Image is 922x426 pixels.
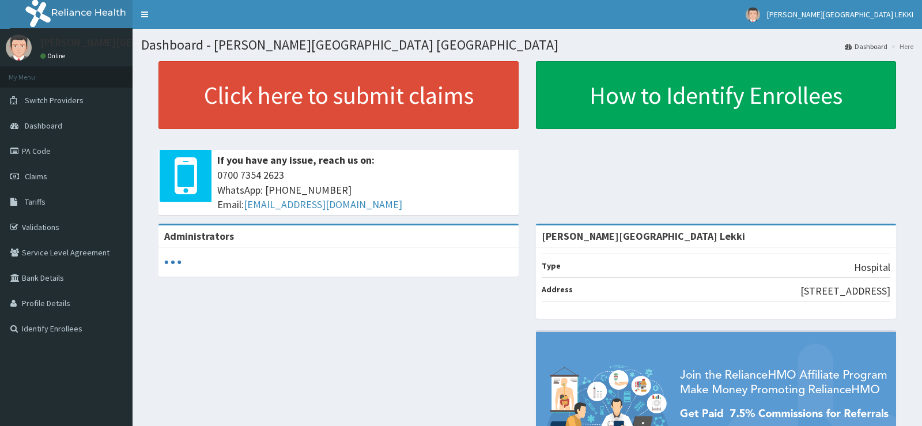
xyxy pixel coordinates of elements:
[164,229,234,243] b: Administrators
[25,120,62,131] span: Dashboard
[141,37,913,52] h1: Dashboard - [PERSON_NAME][GEOGRAPHIC_DATA] [GEOGRAPHIC_DATA]
[845,42,887,51] a: Dashboard
[854,260,890,275] p: Hospital
[542,229,745,243] strong: [PERSON_NAME][GEOGRAPHIC_DATA] Lekki
[25,171,47,182] span: Claims
[6,35,32,61] img: User Image
[800,284,890,299] p: [STREET_ADDRESS]
[536,61,896,129] a: How to Identify Enrollees
[746,7,760,22] img: User Image
[889,42,913,51] li: Here
[217,168,513,212] span: 0700 7354 2623 WhatsApp: [PHONE_NUMBER] Email:
[25,197,46,207] span: Tariffs
[217,153,375,167] b: If you have any issue, reach us on:
[40,37,238,48] p: [PERSON_NAME][GEOGRAPHIC_DATA] LEKKI
[244,198,402,211] a: [EMAIL_ADDRESS][DOMAIN_NAME]
[767,9,913,20] span: [PERSON_NAME][GEOGRAPHIC_DATA] LEKKI
[40,52,68,60] a: Online
[542,284,573,295] b: Address
[542,261,561,271] b: Type
[158,61,519,129] a: Click here to submit claims
[25,95,84,105] span: Switch Providers
[164,254,182,271] svg: audio-loading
